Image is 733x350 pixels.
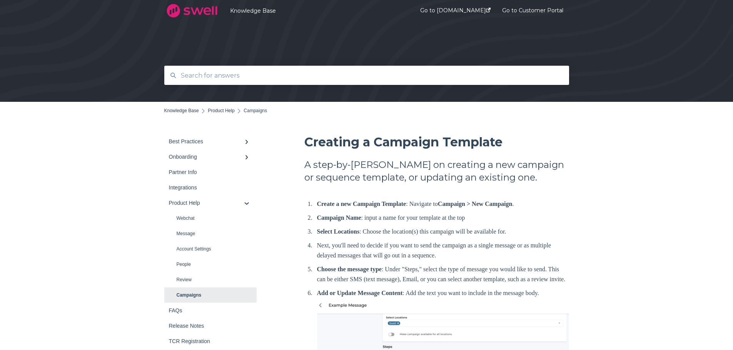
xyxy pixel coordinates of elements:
[164,333,257,349] a: TCR Registration
[208,108,234,113] a: Product Help
[164,195,257,211] a: Product Help
[317,201,406,207] strong: Create a new Campaign Template
[169,338,244,344] div: TCR Registration
[164,303,257,318] a: FAQs
[169,154,244,160] div: Onboarding
[314,227,569,237] li: : Choose the location(s) this campaign will be available for.
[169,138,244,144] div: Best Practices
[169,169,244,175] div: Partner Info
[169,307,244,314] div: FAQs
[317,266,382,272] strong: Choose the message type
[169,323,244,329] div: Release Notes
[314,199,569,209] li: : Navigate to .
[164,318,257,333] a: Release Notes
[164,180,257,195] a: Integrations
[164,1,220,20] img: company logo
[164,287,257,303] a: Campaigns
[164,257,257,272] a: People
[164,108,199,113] a: Knowledge Base
[164,211,257,226] a: Webchat
[164,241,257,257] a: Account Settings
[164,226,257,241] a: Message
[314,264,569,284] li: : Under "Steps," select the type of message you would like to send. This can be either SMS (text ...
[244,108,267,113] span: Campaigns
[304,158,569,184] h2: A step-by-[PERSON_NAME] on creating a new campaign or sequence template, or updating an existing ...
[164,164,257,180] a: Partner Info
[314,213,569,223] li: : input a name for your template at the top
[176,67,558,84] input: Search for answers
[169,184,244,191] div: Integrations
[317,228,360,235] strong: Select Locations
[164,149,257,164] a: Onboarding
[169,200,244,206] div: Product Help
[230,7,397,14] a: Knowledge Base
[314,241,569,260] li: Next, you'll need to decide if you want to send the campaign as a single message or as multiple d...
[438,201,513,207] strong: Campaign > New Campaign
[164,272,257,287] a: Review
[164,134,257,149] a: Best Practices
[317,290,403,296] strong: Add or Update Message Content
[317,214,361,221] strong: Campaign Name
[304,134,503,149] span: Creating a Campaign Template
